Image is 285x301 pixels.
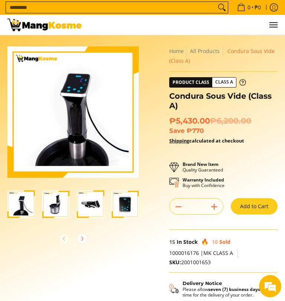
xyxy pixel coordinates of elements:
button: Menu [269,15,278,35]
span: SKU: [169,259,181,266]
span: ₱770 [187,127,204,134]
span: ₱0 [253,5,262,10]
del: ₱6,200.00 [210,116,251,126]
a: Product Class Class A [169,77,246,88]
a: Shipping [169,137,189,144]
strong: Brand New Item [183,161,219,167]
button: Add [205,201,223,213]
h1: Condura Sous Vide (Class A) [169,91,278,111]
span: In Stock [177,238,198,245]
img: Condura Sous Vide (Class A)-4 [112,190,139,218]
span: Condura Sous Vide (Class A) [169,48,275,64]
strong: Delivery Notice [183,280,222,286]
strong: Warranty Included [183,177,224,183]
img: Condura Sous Vide (Class A)-3 [77,190,104,218]
p: Buy with Confidence [183,177,225,188]
span: ₱5,430.00 [169,116,251,126]
span: 1000016176 |MK CLASS A [169,249,233,256]
button: Shipping & Delivery [169,280,270,297]
nav: Main Menu [89,15,278,35]
span: 15 [169,238,175,245]
span: Class A [212,78,236,87]
span: 2001001653 [169,259,211,266]
img: Condura Sous Vide (Class A)-1 [7,190,35,218]
img: Condura Sous Vide (Class A)-2 [42,190,70,218]
span: 0 [246,5,252,10]
a: All Products [190,48,220,55]
a: Home [169,48,184,55]
img: Condura Sous Vide (Class A) [7,46,139,178]
span: 10 [212,238,218,245]
span: Sold [219,238,230,245]
nav: Breadcrumbs [169,46,278,66]
strong: calculated at checkout [169,137,244,144]
img: Condura Sous Vide (Stainless) - Pamasko Sale l Mang Kosme [7,19,82,31]
span: • [235,3,263,12]
button: Search [216,2,228,13]
ul: Customer Navigation [89,15,278,35]
strong: seven (7) business days [208,286,260,292]
button: Subtract [170,201,187,213]
span: Product Class [170,78,212,87]
span: Save [169,127,185,134]
p: Quality Guaranteed [183,161,223,173]
button: Next [74,230,90,247]
p: Please allow lead time for the delivery of your order. [183,287,270,298]
button: Add to Cart [231,198,278,215]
